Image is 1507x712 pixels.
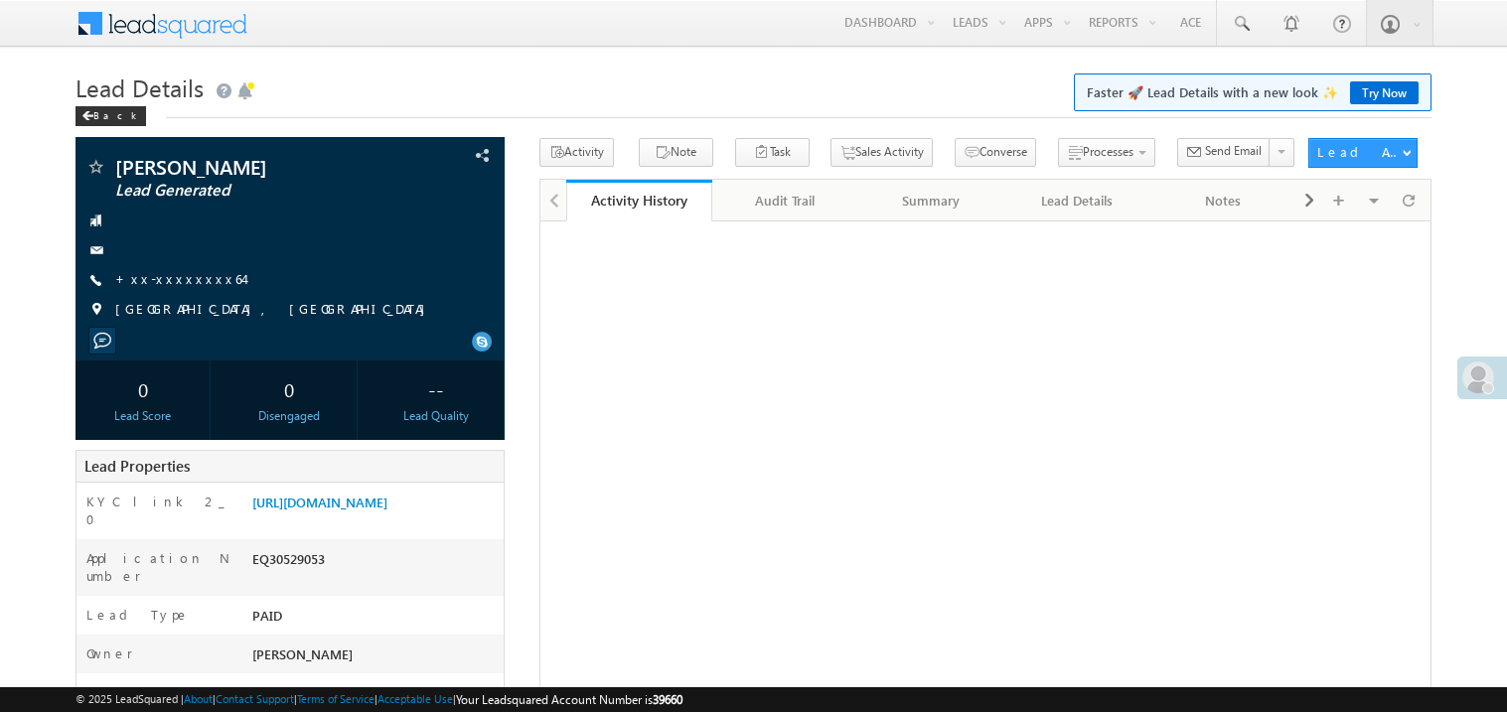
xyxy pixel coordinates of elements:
a: Activity History [566,180,712,221]
span: Lead Generated [115,181,381,201]
a: Back [75,105,156,122]
button: Sales Activity [830,138,933,167]
button: Processes [1058,138,1155,167]
a: [URL][DOMAIN_NAME] [252,494,387,510]
div: -- [374,370,499,407]
div: 0 [80,370,206,407]
a: Try Now [1350,81,1419,104]
a: Contact Support [216,692,294,705]
button: Note [639,138,713,167]
a: Summary [858,180,1004,221]
span: [PERSON_NAME] [115,157,381,177]
span: Lead Properties [84,456,190,476]
div: Lead Quality [374,407,499,425]
button: Converse [955,138,1036,167]
button: Send Email [1177,138,1271,167]
label: Owner [86,644,133,662]
div: Audit Trail [728,189,840,213]
a: Lead Details [1004,180,1150,221]
a: +xx-xxxxxxxx64 [115,270,243,287]
div: Disengaged [226,407,352,425]
span: 39660 [653,692,682,707]
button: Activity [539,138,614,167]
span: © 2025 LeadSquared | | | | | [75,690,682,709]
label: Application Number [86,549,231,585]
a: Notes [1150,180,1296,221]
a: About [184,692,213,705]
a: Acceptable Use [377,692,453,705]
span: Lead Details [75,71,204,103]
div: Notes [1166,189,1279,213]
div: PAID [247,606,504,634]
div: Lead Score [80,407,206,425]
span: Send Email [1205,142,1262,160]
div: 0 [226,370,352,407]
label: KYC link 2_0 [86,493,231,528]
div: Lead Details [1020,189,1132,213]
span: [PERSON_NAME] [252,645,353,662]
button: Lead Actions [1308,138,1418,168]
a: Audit Trail [712,180,858,221]
button: Task [735,138,810,167]
div: Back [75,106,146,126]
div: Activity History [581,191,697,210]
span: Processes [1083,144,1133,159]
span: [GEOGRAPHIC_DATA], [GEOGRAPHIC_DATA] [115,300,435,320]
div: Lead Actions [1317,143,1402,161]
label: Lead Type [86,606,190,624]
span: Your Leadsquared Account Number is [456,692,682,707]
div: Summary [874,189,986,213]
div: EQ30529053 [247,549,504,577]
span: Faster 🚀 Lead Details with a new look ✨ [1087,82,1419,102]
a: Terms of Service [297,692,375,705]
